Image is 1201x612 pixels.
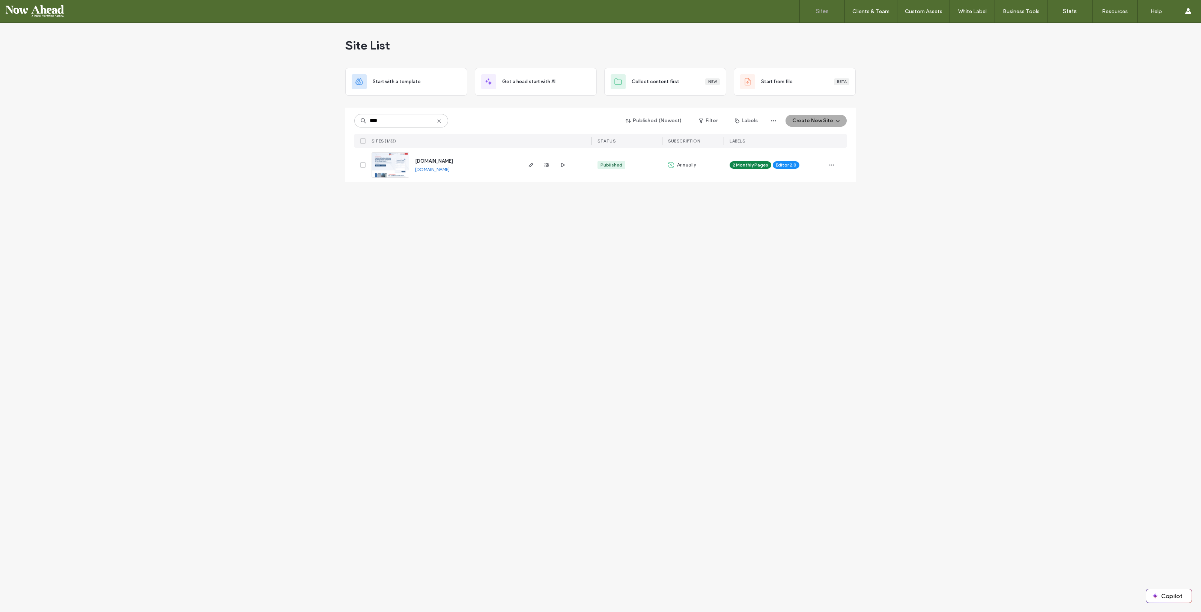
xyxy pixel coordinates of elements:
label: Sites [816,8,829,15]
label: Resources [1102,8,1128,15]
label: Business Tools [1003,8,1040,15]
div: Collect content firstNew [604,68,726,96]
label: Help [1151,8,1162,15]
button: Filter [691,115,725,127]
span: LABELS [730,138,745,144]
a: [DOMAIN_NAME] [415,166,450,172]
button: Published (Newest) [619,115,688,127]
a: [DOMAIN_NAME] [415,158,453,164]
button: Create New Site [786,115,847,127]
label: Stats [1063,8,1077,15]
div: Beta [834,78,849,85]
span: Start from file [761,78,793,85]
span: Site List [345,38,390,53]
label: Clients & Team [852,8,889,15]
span: Help [17,5,32,12]
div: Published [600,162,622,168]
span: SUBSCRIPTION [668,138,700,144]
span: Start with a template [373,78,421,85]
button: Labels [728,115,765,127]
span: Collect content first [632,78,679,85]
span: Editor 2.0 [776,162,796,168]
span: Get a head start with AI [502,78,555,85]
span: SITES (1/33) [372,138,396,144]
span: 2 Monthly Pages [733,162,768,168]
button: Copilot [1146,589,1192,603]
label: Custom Assets [905,8,942,15]
span: Annually [677,161,697,169]
div: New [705,78,720,85]
span: STATUS [597,138,616,144]
div: Start with a template [345,68,467,96]
div: Get a head start with AI [475,68,597,96]
label: White Label [958,8,987,15]
div: Start from fileBeta [734,68,856,96]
